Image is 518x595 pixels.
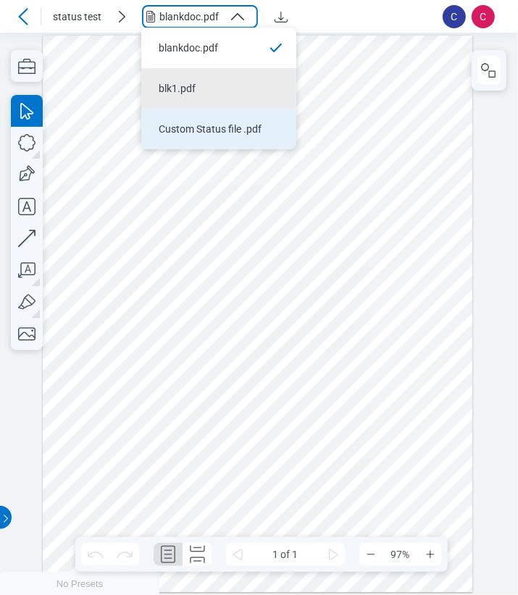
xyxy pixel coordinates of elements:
span: C [443,5,466,28]
span: status test [53,9,101,24]
button: Download [270,5,293,28]
span: 97% [383,543,419,566]
button: Zoom Out [359,543,383,566]
ul: Menu [141,28,296,149]
button: Undo [81,543,110,566]
button: Redo [110,543,139,566]
button: Single Page Layout [154,543,183,566]
div: blankdoc.pdf [159,9,223,24]
div: blankdoc.pdf [159,41,262,55]
button: Zoom In [419,543,442,566]
div: blk1.pdf [159,81,262,96]
span: 1 of 1 [249,543,322,566]
button: Continuous Page Layout [183,543,212,566]
button: blankdoc.pdf [142,5,258,28]
div: Custom Status file .pdf [159,122,262,136]
span: C [472,5,495,28]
